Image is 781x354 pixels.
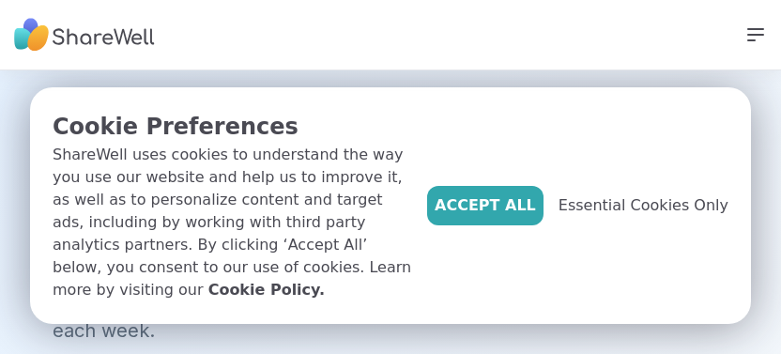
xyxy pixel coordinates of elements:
[559,194,728,217] span: Essential Cookies Only
[435,194,536,217] span: Accept All
[427,186,544,225] button: Accept All
[14,9,155,61] img: ShareWell Nav Logo
[53,144,412,301] p: ShareWell uses cookies to understand the way you use our website and help us to improve it, as we...
[208,279,325,301] a: Cookie Policy.
[53,110,412,144] p: Cookie Preferences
